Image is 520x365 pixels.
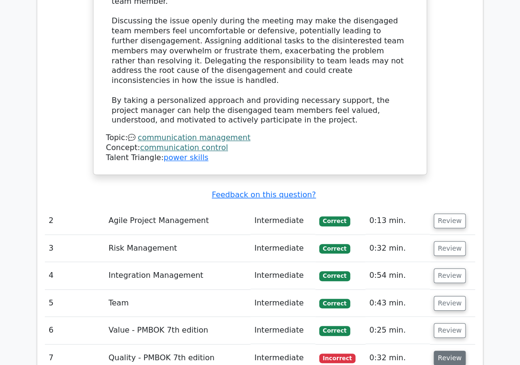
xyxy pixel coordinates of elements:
span: Correct [319,244,350,253]
td: 0:43 min. [365,290,430,317]
td: 0:13 min. [365,207,430,234]
td: Agile Project Management [104,207,250,234]
a: communication control [140,143,228,152]
span: Correct [319,216,350,226]
td: 0:54 min. [365,262,430,289]
div: Topic: [106,133,414,143]
span: Incorrect [319,354,356,363]
td: Integration Management [104,262,250,289]
button: Review [434,213,466,228]
a: power skills [164,153,208,162]
td: Intermediate [250,290,315,317]
td: Value - PMBOK 7th edition [104,317,250,344]
td: 2 [45,207,104,234]
button: Review [434,241,466,256]
button: Review [434,296,466,311]
td: 0:32 min. [365,235,430,262]
span: Correct [319,271,350,281]
td: Intermediate [250,235,315,262]
a: communication management [138,133,250,142]
td: Intermediate [250,207,315,234]
td: 0:25 min. [365,317,430,344]
button: Review [434,323,466,338]
td: 4 [45,262,104,289]
span: Correct [319,299,350,308]
span: Correct [319,326,350,335]
div: Concept: [106,143,414,153]
button: Review [434,268,466,283]
td: 5 [45,290,104,317]
a: Feedback on this question? [212,190,316,199]
td: Team [104,290,250,317]
td: Intermediate [250,262,315,289]
div: Talent Triangle: [106,133,414,162]
td: Intermediate [250,317,315,344]
td: 6 [45,317,104,344]
td: Risk Management [104,235,250,262]
td: 3 [45,235,104,262]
